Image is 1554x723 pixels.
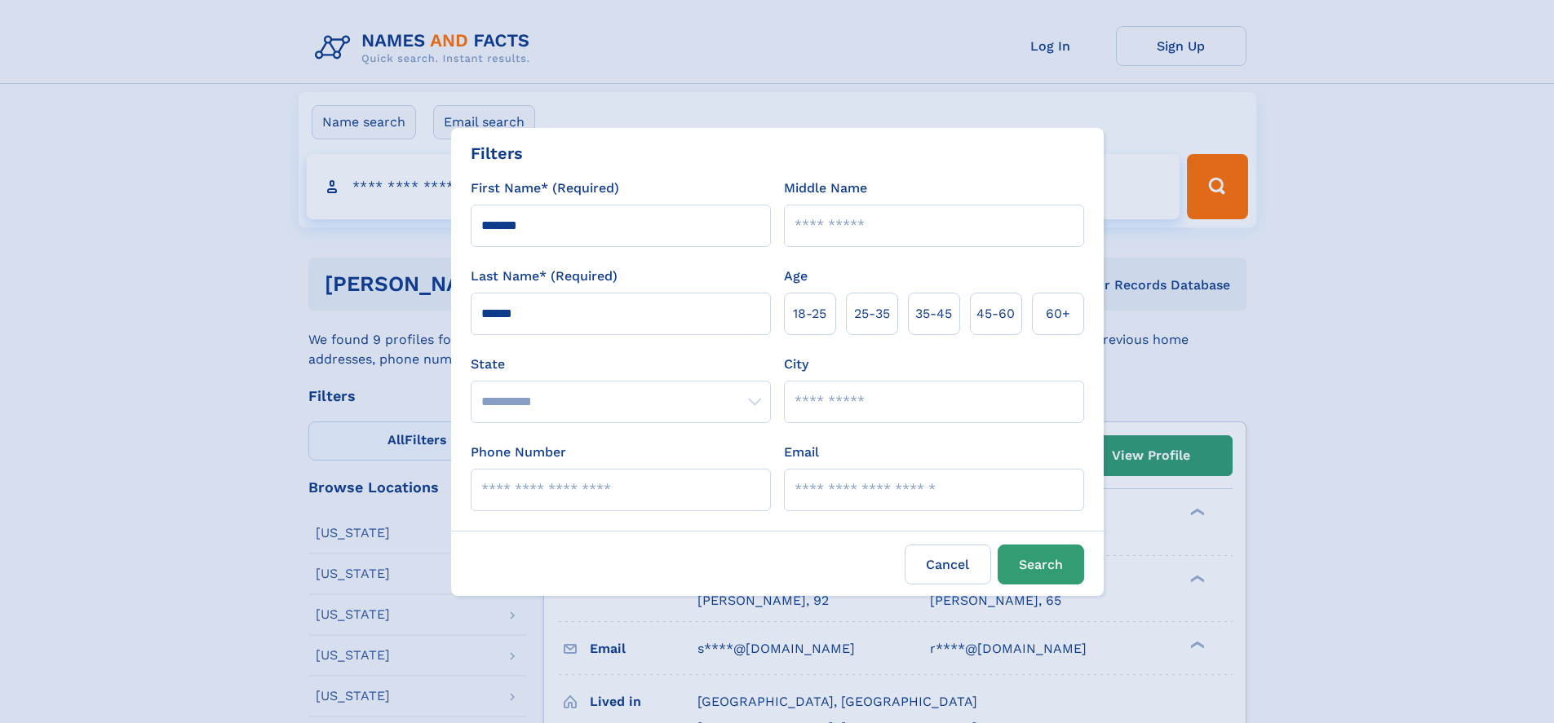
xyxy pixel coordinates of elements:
[915,304,952,324] span: 35‑45
[1046,304,1070,324] span: 60+
[784,355,808,374] label: City
[471,141,523,165] div: Filters
[905,544,991,584] label: Cancel
[784,267,808,286] label: Age
[471,179,619,198] label: First Name* (Required)
[976,304,1015,324] span: 45‑60
[784,443,819,462] label: Email
[854,304,890,324] span: 25‑35
[998,544,1084,584] button: Search
[471,443,566,462] label: Phone Number
[471,355,771,374] label: State
[793,304,826,324] span: 18‑25
[471,267,618,286] label: Last Name* (Required)
[784,179,867,198] label: Middle Name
